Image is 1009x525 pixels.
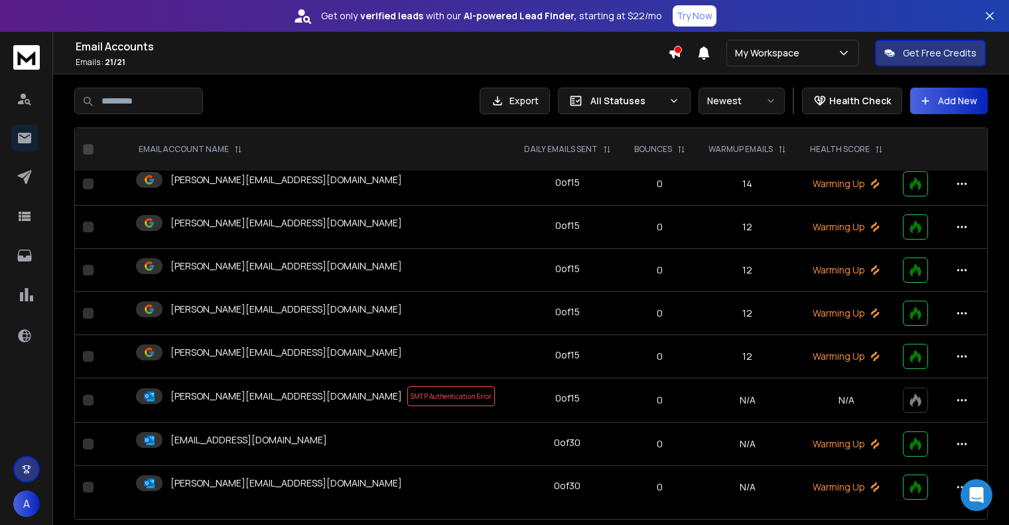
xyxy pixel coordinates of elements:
[554,479,580,492] div: 0 of 30
[806,177,886,190] p: Warming Up
[910,88,988,114] button: Add New
[76,57,668,68] p: Emails :
[806,394,886,407] p: N/A
[697,163,799,206] td: 14
[875,40,986,66] button: Get Free Credits
[555,392,580,405] div: 0 of 15
[590,94,663,108] p: All Statuses
[555,305,580,319] div: 0 of 15
[170,346,402,359] p: [PERSON_NAME][EMAIL_ADDRESS][DOMAIN_NAME]
[806,263,886,277] p: Warming Up
[170,477,402,490] p: [PERSON_NAME][EMAIL_ADDRESS][DOMAIN_NAME]
[634,144,672,155] p: BOUNCES
[697,249,799,292] td: 12
[631,177,689,190] p: 0
[631,263,689,277] p: 0
[170,433,327,447] p: [EMAIL_ADDRESS][DOMAIN_NAME]
[697,466,799,509] td: N/A
[170,303,402,316] p: [PERSON_NAME][EMAIL_ADDRESS][DOMAIN_NAME]
[806,220,886,234] p: Warming Up
[631,307,689,320] p: 0
[631,350,689,363] p: 0
[631,437,689,451] p: 0
[554,436,580,449] div: 0 of 30
[464,9,576,23] strong: AI-powered Lead Finder,
[673,5,716,27] button: Try Now
[708,144,773,155] p: WARMUP EMAILS
[555,176,580,189] div: 0 of 15
[170,390,402,403] p: [PERSON_NAME][EMAIL_ADDRESS][DOMAIN_NAME]
[139,144,242,155] div: EMAIL ACCOUNT NAME
[13,490,40,517] button: A
[360,9,423,23] strong: verified leads
[480,88,550,114] button: Export
[806,437,886,451] p: Warming Up
[170,173,402,187] p: [PERSON_NAME][EMAIL_ADDRESS][DOMAIN_NAME]
[677,9,712,23] p: Try Now
[524,144,598,155] p: DAILY EMAILS SENT
[321,9,662,23] p: Get only with our starting at $22/mo
[697,378,799,423] td: N/A
[697,206,799,249] td: 12
[961,479,992,511] div: Open Intercom Messenger
[555,348,580,362] div: 0 of 15
[170,216,402,230] p: [PERSON_NAME][EMAIL_ADDRESS][DOMAIN_NAME]
[631,394,689,407] p: 0
[903,46,976,60] p: Get Free Credits
[170,260,402,273] p: [PERSON_NAME][EMAIL_ADDRESS][DOMAIN_NAME]
[810,144,870,155] p: HEALTH SCORE
[806,350,886,363] p: Warming Up
[806,481,886,494] p: Warming Up
[631,220,689,234] p: 0
[407,386,495,406] span: SMTP Authentication Error
[699,88,785,114] button: Newest
[555,219,580,232] div: 0 of 15
[829,94,891,108] p: Health Check
[697,292,799,335] td: 12
[76,38,668,54] h1: Email Accounts
[697,335,799,378] td: 12
[735,46,805,60] p: My Workspace
[555,262,580,275] div: 0 of 15
[802,88,902,114] button: Health Check
[631,481,689,494] p: 0
[806,307,886,320] p: Warming Up
[105,56,125,68] span: 21 / 21
[13,45,40,70] img: logo
[697,423,799,466] td: N/A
